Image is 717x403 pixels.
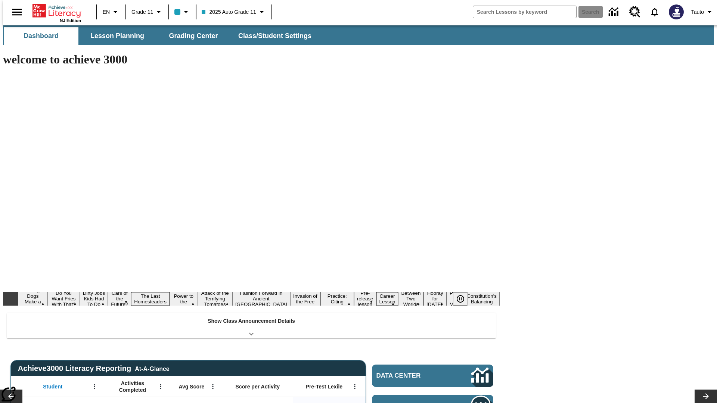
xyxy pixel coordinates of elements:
input: search field [473,6,576,18]
span: Pre-Test Lexile [306,383,343,390]
button: Lesson Planning [80,27,155,45]
a: Data Center [604,2,625,22]
button: Slide 7 Attack of the Terrifying Tomatoes [198,289,232,308]
span: Grading Center [169,32,218,40]
button: Slide 3 Dirty Jobs Kids Had To Do [80,289,108,308]
span: Score per Activity [236,383,280,390]
button: Slide 5 The Last Homesteaders [131,292,170,306]
span: Avg Score [179,383,204,390]
img: Avatar [669,4,684,19]
span: Grade 11 [131,8,153,16]
button: Dashboard [4,27,78,45]
button: Slide 14 Hooray for Constitution Day! [423,289,447,308]
button: Profile/Settings [688,5,717,19]
button: Slide 1 Diving Dogs Make a Splash [18,287,48,311]
button: Open Menu [155,381,166,392]
button: Open Menu [89,381,100,392]
button: Lesson carousel, Next [695,390,717,403]
button: Class/Student Settings [232,27,317,45]
span: Lesson Planning [90,32,144,40]
button: Open Menu [207,381,218,392]
span: Data Center [376,372,446,379]
span: Tauto [691,8,704,16]
button: Slide 12 Career Lesson [376,292,398,306]
span: Dashboard [24,32,59,40]
button: Slide 15 Point of View [447,289,464,308]
button: Slide 4 Cars of the Future? [108,289,131,308]
div: SubNavbar [3,25,714,45]
button: Select a new avatar [664,2,688,22]
h1: welcome to achieve 3000 [3,53,500,66]
span: EN [103,8,110,16]
span: NJ Edition [60,18,81,23]
div: SubNavbar [3,27,318,45]
div: Pause [453,292,475,306]
div: At-A-Glance [135,364,169,372]
div: Show Class Announcement Details [7,313,496,338]
p: Show Class Announcement Details [208,317,295,325]
button: Slide 13 Between Two Worlds [398,289,423,308]
button: Class color is light blue. Change class color [171,5,193,19]
span: Activities Completed [108,380,157,393]
button: Slide 2 Do You Want Fries With That? [48,289,80,308]
button: Grade: Grade 11, Select a grade [128,5,166,19]
button: Slide 10 Mixed Practice: Citing Evidence [320,287,354,311]
a: Data Center [372,365,493,387]
button: Pause [453,292,468,306]
button: Language: EN, Select a language [99,5,123,19]
span: Achieve3000 Literacy Reporting [18,364,170,373]
a: Notifications [645,2,664,22]
a: Resource Center, Will open in new tab [625,2,645,22]
button: Slide 9 The Invasion of the Free CD [290,287,320,311]
button: Slide 6 Solar Power to the People [170,287,198,311]
button: Slide 8 Fashion Forward in Ancient Rome [232,289,290,308]
button: Open Menu [349,381,360,392]
span: Student [43,383,62,390]
span: Class/Student Settings [238,32,311,40]
button: Open side menu [6,1,28,23]
button: Slide 16 The Constitution's Balancing Act [464,287,500,311]
div: Home [32,3,81,23]
span: 2025 Auto Grade 11 [202,8,256,16]
button: Slide 11 Pre-release lesson [354,289,376,308]
a: Home [32,3,81,18]
button: Grading Center [156,27,231,45]
button: Class: 2025 Auto Grade 11, Select your class [199,5,269,19]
